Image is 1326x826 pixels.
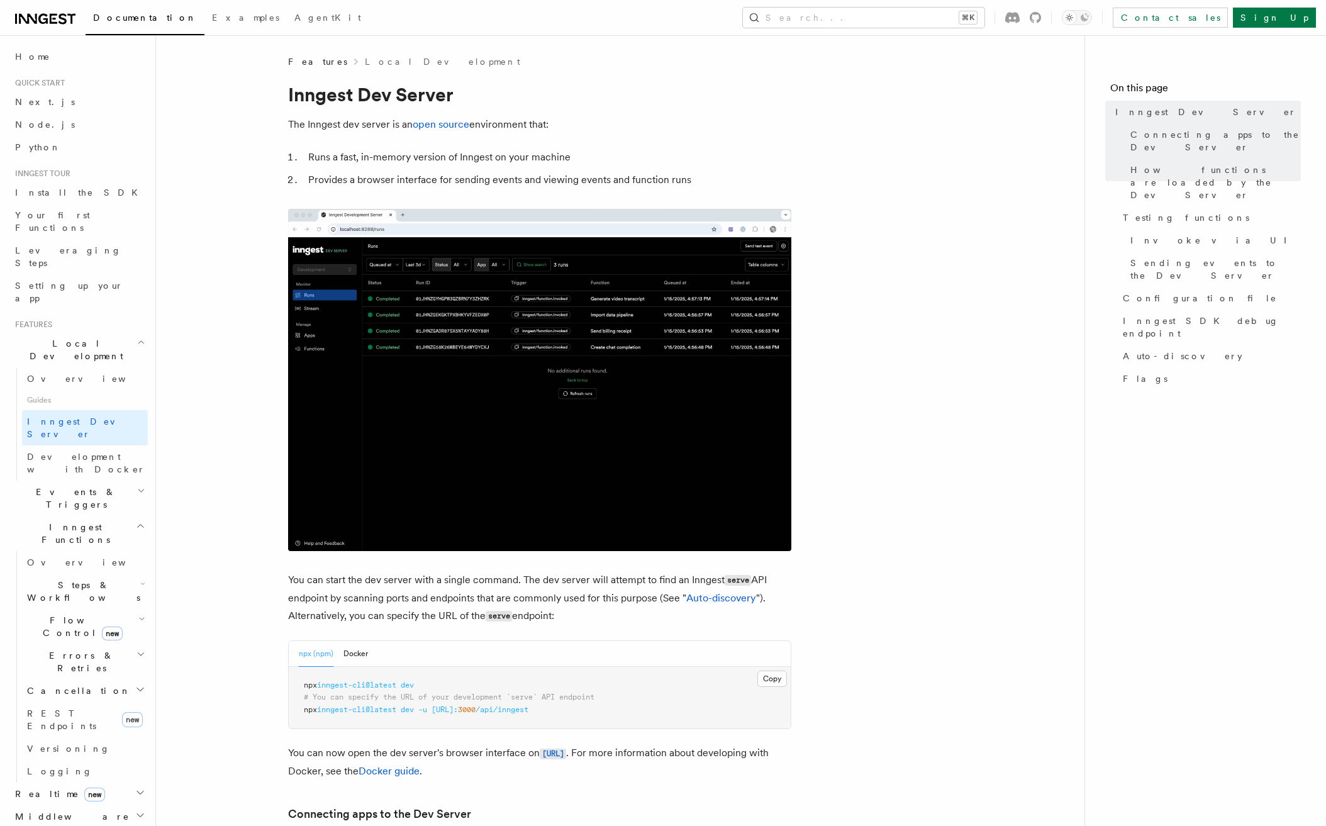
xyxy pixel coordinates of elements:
[725,575,751,586] code: serve
[299,641,333,667] button: npx (npm)
[22,649,136,674] span: Errors & Retries
[93,13,197,23] span: Documentation
[1110,81,1301,101] h4: On this page
[84,788,105,801] span: new
[10,274,148,310] a: Setting up your app
[288,805,471,823] a: Connecting apps to the Dev Server
[10,204,148,239] a: Your first Functions
[22,609,148,644] button: Flow Controlnew
[288,209,791,551] img: Dev Server Demo
[15,50,50,63] span: Home
[22,737,148,760] a: Versioning
[458,705,476,714] span: 3000
[540,747,566,759] a: [URL]
[432,705,458,714] span: [URL]:
[22,684,131,697] span: Cancellation
[22,702,148,737] a: REST Endpointsnew
[10,521,136,546] span: Inngest Functions
[1118,206,1301,229] a: Testing functions
[1123,350,1242,362] span: Auto-discovery
[27,557,157,567] span: Overview
[1130,128,1301,153] span: Connecting apps to the Dev Server
[10,181,148,204] a: Install the SDK
[287,4,369,34] a: AgentKit
[10,45,148,68] a: Home
[1125,252,1301,287] a: Sending events to the Dev Server
[27,766,92,776] span: Logging
[757,671,787,687] button: Copy
[102,627,123,640] span: new
[317,681,396,689] span: inngest-cli@latest
[288,55,347,68] span: Features
[22,574,148,609] button: Steps & Workflows
[27,374,157,384] span: Overview
[1110,101,1301,123] a: Inngest Dev Server
[1125,229,1301,252] a: Invoke via UI
[401,705,414,714] span: dev
[288,83,791,106] h1: Inngest Dev Server
[10,136,148,159] a: Python
[304,705,317,714] span: npx
[10,810,130,823] span: Middleware
[304,171,791,189] li: Provides a browser interface for sending events and viewing events and function runs
[1123,372,1167,385] span: Flags
[22,410,148,445] a: Inngest Dev Server
[1062,10,1092,25] button: Toggle dark mode
[1125,159,1301,206] a: How functions are loaded by the Dev Server
[413,118,469,130] a: open source
[212,13,279,23] span: Examples
[1130,257,1301,282] span: Sending events to the Dev Server
[288,571,791,625] p: You can start the dev server with a single command. The dev server will attempt to find an Innges...
[1118,345,1301,367] a: Auto-discovery
[1123,315,1301,340] span: Inngest SDK debug endpoint
[304,693,594,701] span: # You can specify the URL of your development `serve` API endpoint
[22,445,148,481] a: Development with Docker
[122,712,143,727] span: new
[540,749,566,759] code: [URL]
[288,744,791,780] p: You can now open the dev server's browser interface on . For more information about developing wi...
[10,320,52,330] span: Features
[1123,292,1277,304] span: Configuration file
[476,705,528,714] span: /api/inngest
[10,788,105,800] span: Realtime
[15,245,121,268] span: Leveraging Steps
[10,367,148,481] div: Local Development
[27,708,96,731] span: REST Endpoints
[418,705,427,714] span: -u
[22,579,140,604] span: Steps & Workflows
[86,4,204,35] a: Documentation
[10,239,148,274] a: Leveraging Steps
[343,641,368,667] button: Docker
[10,113,148,136] a: Node.js
[10,169,70,179] span: Inngest tour
[304,681,317,689] span: npx
[304,148,791,166] li: Runs a fast, in-memory version of Inngest on your machine
[743,8,984,28] button: Search...⌘K
[204,4,287,34] a: Examples
[10,783,148,805] button: Realtimenew
[22,367,148,390] a: Overview
[1115,106,1296,118] span: Inngest Dev Server
[686,592,756,604] a: Auto-discovery
[365,55,520,68] a: Local Development
[486,611,512,622] code: serve
[10,551,148,783] div: Inngest Functions
[959,11,977,24] kbd: ⌘K
[317,705,396,714] span: inngest-cli@latest
[22,644,148,679] button: Errors & Retries
[22,614,138,639] span: Flow Control
[27,744,110,754] span: Versioning
[294,13,361,23] span: AgentKit
[10,481,148,516] button: Events & Triggers
[27,452,145,474] span: Development with Docker
[15,281,123,303] span: Setting up your app
[10,91,148,113] a: Next.js
[22,390,148,410] span: Guides
[1125,123,1301,159] a: Connecting apps to the Dev Server
[1130,234,1298,247] span: Invoke via UI
[15,187,145,198] span: Install the SDK
[401,681,414,689] span: dev
[1118,310,1301,345] a: Inngest SDK debug endpoint
[15,120,75,130] span: Node.js
[10,78,65,88] span: Quick start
